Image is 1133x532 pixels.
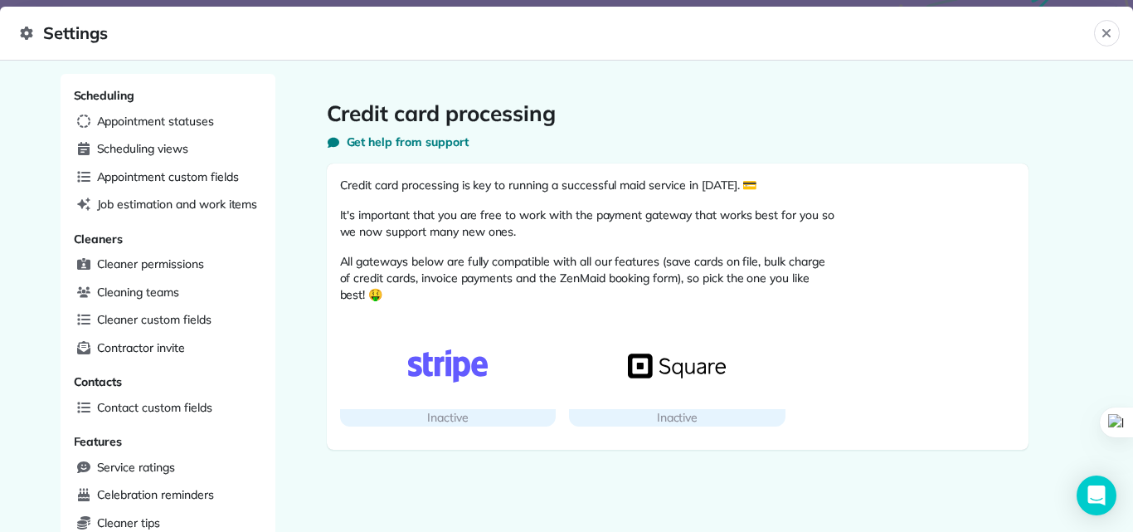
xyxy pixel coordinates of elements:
[71,110,265,134] a: Appointment statuses
[340,253,838,303] p: All gateways below are fully compatible with all our features (save cards on file, bulk charge of...
[97,459,175,476] span: Service ratings
[71,281,265,305] a: Cleaning teams
[97,284,179,300] span: Cleaning teams
[71,336,265,361] a: Contractor invite
[97,256,204,272] span: Cleaner permissions
[427,410,469,425] span: Inactive
[657,410,698,425] span: Inactive
[97,168,239,185] span: Appointment custom fields
[1077,476,1116,515] div: Open Intercom Messenger
[97,140,188,157] span: Scheduling views
[97,515,161,531] span: Cleaner tips
[1094,20,1120,46] button: Close
[71,483,265,508] a: Celebration reminders
[20,20,1094,46] span: Settings
[97,486,214,503] span: Celebration reminders
[74,232,124,246] span: Cleaners
[97,113,214,129] span: Appointment statuses
[74,88,135,103] span: Scheduling
[628,349,726,383] img: Square
[327,134,469,150] button: Get help from support
[97,196,258,212] span: Job estimation and work items
[347,134,469,150] span: Get help from support
[71,456,265,481] a: Service ratings
[71,165,265,190] a: Appointment custom fields
[71,396,265,421] a: Contact custom fields
[74,434,123,449] span: Features
[74,374,123,389] span: Contacts
[71,308,265,333] a: Cleaner custom fields
[340,207,838,240] p: It's important that you are free to work with the payment gateway that works best for you so we n...
[327,100,1028,127] h1: Credit card processing
[71,252,265,277] a: Cleaner permissions
[71,193,265,217] a: Job estimation and work items
[399,349,497,383] img: Stripe
[97,399,212,416] span: Contact custom fields
[97,311,212,328] span: Cleaner custom fields
[71,137,265,162] a: Scheduling views
[97,339,185,356] span: Contractor invite
[340,177,838,193] p: Credit card processing is key to running a successful maid service in [DATE]. 💳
